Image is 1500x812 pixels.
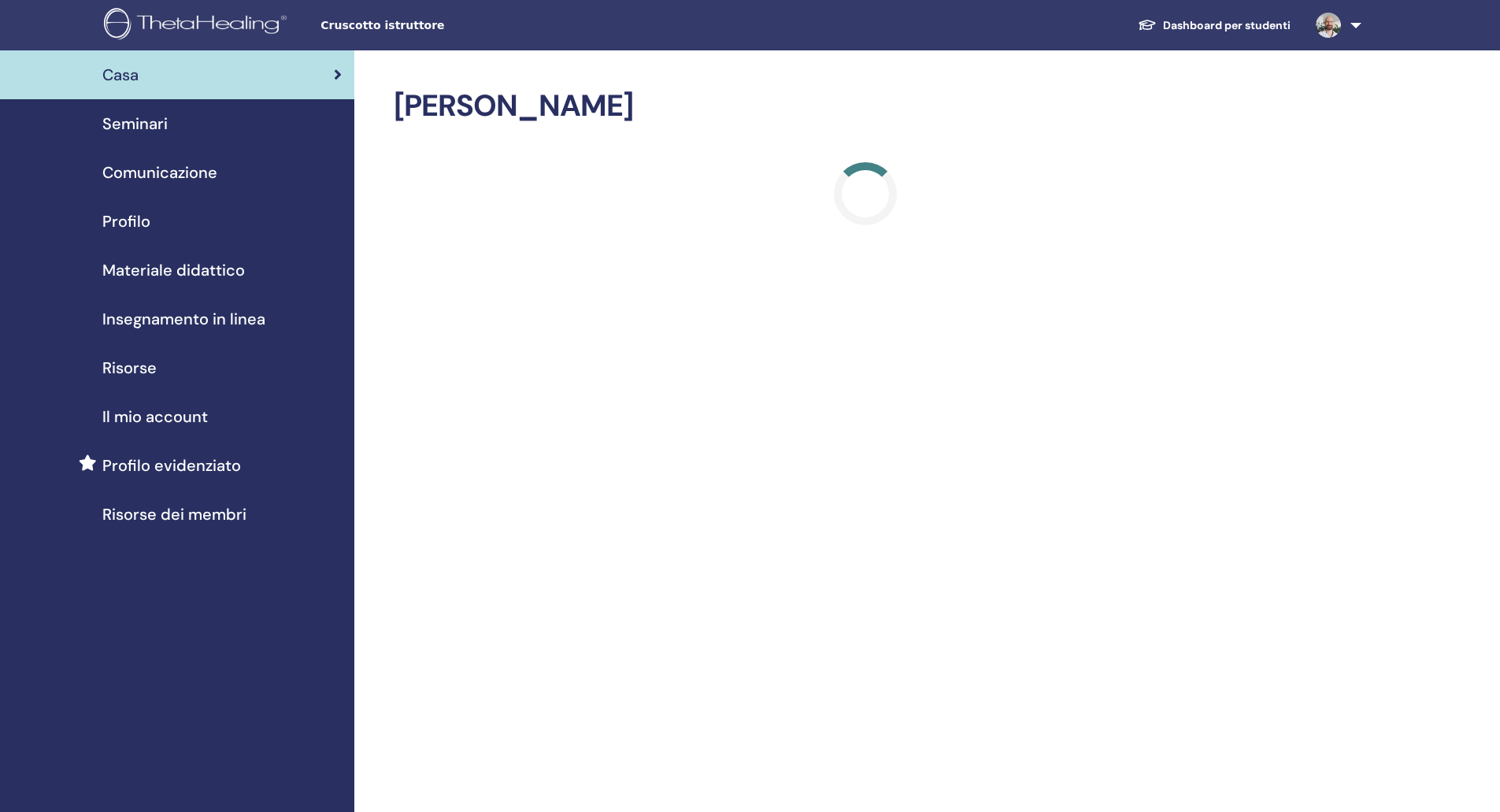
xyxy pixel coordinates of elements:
[102,209,150,233] span: Profilo
[1138,18,1157,32] img: graduation-cap-white.svg
[102,258,245,282] span: Materiale didattico
[102,112,168,135] span: Seminari
[1316,13,1341,38] img: default.jpg
[1125,11,1303,40] a: Dashboard per studenti
[394,88,1338,124] h2: [PERSON_NAME]
[102,405,208,428] span: Il mio account
[102,356,157,380] span: Risorse
[102,307,265,331] span: Insegnamento in linea
[102,454,241,477] span: Profilo evidenziato
[104,8,292,43] img: logo.png
[102,63,139,87] span: Casa
[102,161,217,184] span: Comunicazione
[102,502,246,526] span: Risorse dei membri
[320,17,557,34] span: Cruscotto istruttore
